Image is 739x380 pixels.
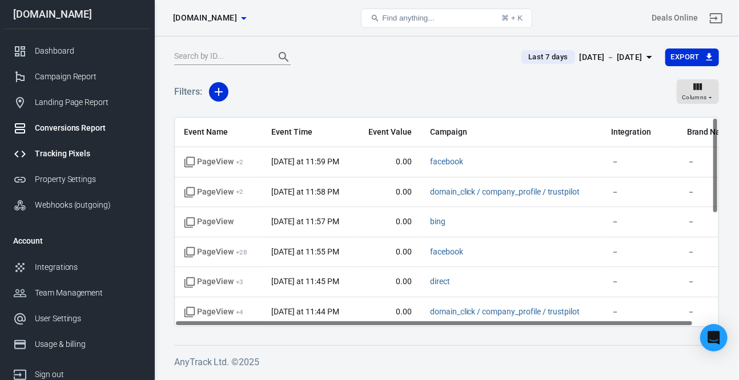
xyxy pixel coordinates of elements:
[580,50,642,64] div: [DATE] － [DATE]
[364,216,412,228] span: 0.00
[430,247,463,256] a: facebook
[271,217,339,226] time: 2025-09-02T23:57:26-07:00
[184,127,253,138] span: Event Name
[687,216,737,228] span: －
[174,50,266,64] input: Search by ID...
[4,306,150,332] a: User Settings
[501,14,523,22] div: ⌘ + K
[236,158,243,166] sup: + 2
[430,277,450,286] a: direct
[4,115,150,141] a: Conversions Report
[4,64,150,90] a: Campaign Report
[184,216,234,228] span: Standard event name
[271,157,339,166] time: 2025-09-02T23:59:42-07:00
[430,187,580,196] a: domain_click / company_profile / trustpilot
[687,306,737,318] span: －
[430,306,580,318] span: domain_click / company_profile / trustpilot
[236,248,247,256] sup: + 28
[271,277,339,286] time: 2025-09-02T23:45:31-07:00
[4,9,150,19] div: [DOMAIN_NAME]
[184,187,243,198] span: PageView
[512,48,665,67] button: Last 7 days[DATE] － [DATE]
[270,43,298,71] button: Search
[430,127,590,138] span: Campaign
[611,187,669,198] span: －
[35,313,141,325] div: User Settings
[4,90,150,115] a: Landing Page Report
[35,148,141,160] div: Tracking Pixels
[665,48,719,66] button: Export
[35,96,141,108] div: Landing Page Report
[364,276,412,288] span: 0.00
[271,127,346,138] span: Event Time
[687,156,737,168] span: －
[364,246,412,258] span: 0.00
[35,261,141,273] div: Integrations
[184,156,243,168] span: PageView
[173,11,237,25] span: the420crew.com
[364,127,412,138] span: Event Value
[4,227,150,254] li: Account
[611,156,669,168] span: －
[677,79,719,104] button: Columns
[4,254,150,280] a: Integrations
[524,51,572,63] span: Last 7 days
[682,92,707,103] span: Columns
[687,276,737,288] span: －
[611,216,669,228] span: －
[430,217,445,226] a: bing
[35,71,141,83] div: Campaign Report
[430,156,463,168] span: facebook
[364,156,412,168] span: 0.00
[430,307,580,316] a: domain_click / company_profile / trustpilot
[35,199,141,211] div: Webhooks (outgoing)
[271,187,339,196] time: 2025-09-02T23:58:07-07:00
[430,157,463,166] a: facebook
[382,14,434,22] span: Find anything...
[271,247,339,256] time: 2025-09-02T23:55:23-07:00
[611,246,669,258] span: －
[430,187,580,198] span: domain_click / company_profile / trustpilot
[4,280,150,306] a: Team Management
[4,38,150,64] a: Dashboard
[236,308,243,316] sup: + 4
[611,306,669,318] span: －
[174,74,202,110] h5: Filters:
[184,246,247,258] span: PageView
[184,276,243,288] span: PageView
[4,167,150,192] a: Property Settings
[687,246,737,258] span: －
[687,127,737,138] span: Brand Name
[175,118,718,326] div: scrollable content
[35,173,141,185] div: Property Settings
[168,7,251,29] button: [DOMAIN_NAME]
[271,307,339,316] time: 2025-09-02T23:44:35-07:00
[4,192,150,218] a: Webhooks (outgoing)
[364,187,412,198] span: 0.00
[35,122,141,134] div: Conversions Report
[4,332,150,357] a: Usage & billing
[700,324,728,351] div: Open Intercom Messenger
[687,187,737,198] span: －
[611,276,669,288] span: －
[4,141,150,167] a: Tracking Pixels
[35,45,141,57] div: Dashboard
[652,12,698,24] div: Account id: a5bWPift
[702,5,730,32] a: Sign out
[430,276,450,288] span: direct
[430,246,463,258] span: facebook
[611,127,669,138] span: Integration
[236,278,243,286] sup: + 3
[364,306,412,318] span: 0.00
[35,287,141,299] div: Team Management
[184,306,243,318] span: PageView
[236,188,243,196] sup: + 2
[35,338,141,350] div: Usage & billing
[361,9,532,28] button: Find anything...⌘ + K
[430,216,445,228] span: bing
[174,355,719,369] h6: AnyTrack Ltd. © 2025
